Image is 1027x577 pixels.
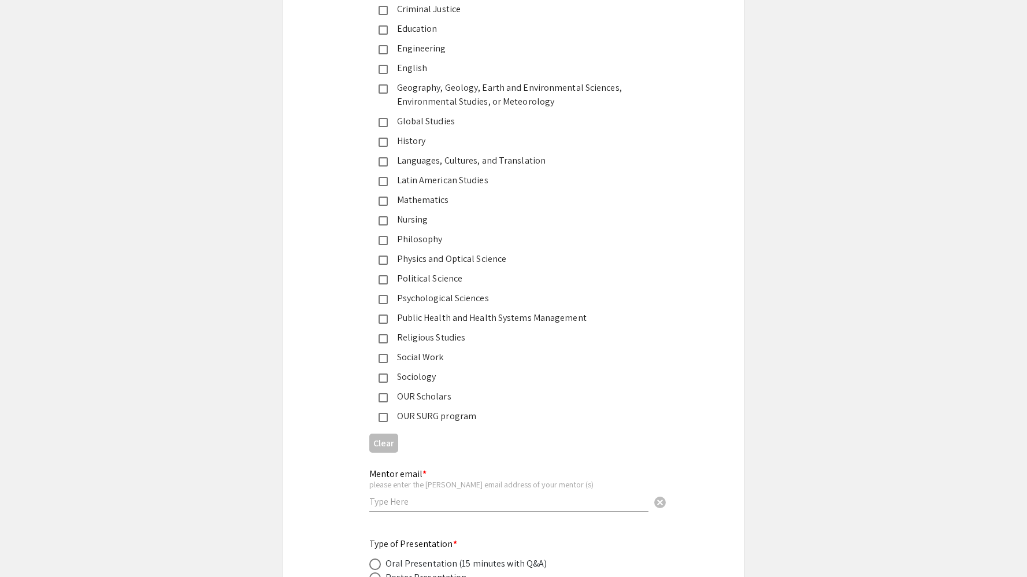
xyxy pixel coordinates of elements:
[648,490,672,513] button: Clear
[388,2,631,16] div: Criminal Justice
[388,42,631,56] div: Engineering
[388,134,631,148] div: History
[653,495,667,509] span: cancel
[388,173,631,187] div: Latin American Studies
[369,495,648,508] input: Type Here
[9,525,49,568] iframe: Chat
[388,390,631,404] div: OUR Scholars
[369,538,457,550] mat-label: Type of Presentation
[388,154,631,168] div: Languages, Cultures, and Translation
[369,434,398,453] button: Clear
[388,232,631,246] div: Philosophy
[388,350,631,364] div: Social Work
[388,22,631,36] div: Education
[388,61,631,75] div: English
[388,291,631,305] div: Psychological Sciences
[388,193,631,207] div: Mathematics
[388,409,631,423] div: OUR SURG program
[388,213,631,227] div: Nursing
[369,479,648,490] div: please enter the [PERSON_NAME] email address of your mentor (s)
[388,81,631,109] div: Geography, Geology, Earth and Environmental Sciences, Environmental Studies, or Meteorology
[388,252,631,266] div: Physics and Optical Science
[385,557,547,571] div: Oral Presentation (15 minutes with Q&A)
[388,311,631,325] div: Public Health and Health Systems Management
[369,468,427,480] mat-label: Mentor email
[388,331,631,345] div: Religious Studies
[388,370,631,384] div: Sociology
[388,114,631,128] div: Global Studies
[388,272,631,286] div: Political Science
